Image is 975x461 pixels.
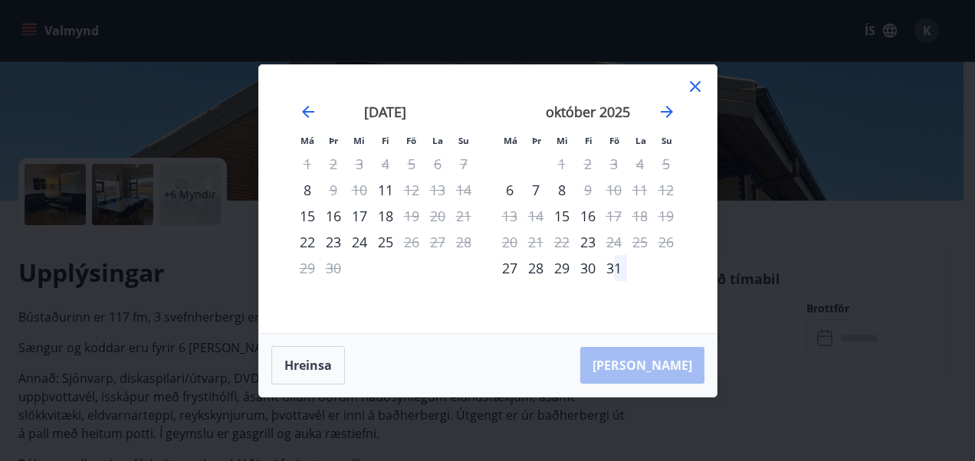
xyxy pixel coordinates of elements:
[299,103,317,121] div: Move backward to switch to the previous month.
[627,151,653,177] td: Not available. laugardagur, 4. október 2025
[458,135,469,146] small: Su
[425,203,451,229] td: Not available. laugardagur, 20. september 2025
[320,203,346,229] div: 16
[601,255,627,281] td: föstudagur, 31. október 2025
[277,83,698,315] div: Calendar
[294,229,320,255] div: Aðeins innritun í boði
[451,177,477,203] td: Not available. sunnudagur, 14. september 2025
[575,151,601,177] td: Not available. fimmtudagur, 2. október 2025
[294,203,320,229] td: mánudagur, 15. september 2025
[346,203,373,229] td: miðvikudagur, 17. september 2025
[294,255,320,281] td: Not available. mánudagur, 29. september 2025
[601,229,627,255] td: Not available. föstudagur, 24. október 2025
[320,229,346,255] div: 23
[320,255,346,281] td: Not available. þriðjudagur, 30. september 2025
[549,203,575,229] div: Aðeins innritun í boði
[575,177,601,203] td: Not available. fimmtudagur, 9. október 2025
[497,255,523,281] div: Aðeins innritun í boði
[346,177,373,203] td: Not available. miðvikudagur, 10. september 2025
[627,229,653,255] td: Not available. laugardagur, 25. október 2025
[497,255,523,281] td: mánudagur, 27. október 2025
[399,229,425,255] div: Aðeins útritun í boði
[294,203,320,229] div: Aðeins innritun í boði
[382,135,389,146] small: Fi
[504,135,517,146] small: Má
[271,346,345,384] button: Hreinsa
[373,203,399,229] td: fimmtudagur, 18. september 2025
[497,177,523,203] td: mánudagur, 6. október 2025
[399,229,425,255] td: Not available. föstudagur, 26. september 2025
[658,103,676,121] div: Move forward to switch to the next month.
[575,229,601,255] div: Aðeins innritun í boði
[451,229,477,255] td: Not available. sunnudagur, 28. september 2025
[549,203,575,229] td: miðvikudagur, 15. október 2025
[294,151,320,177] td: Not available. mánudagur, 1. september 2025
[425,151,451,177] td: Not available. laugardagur, 6. september 2025
[575,203,601,229] div: 16
[329,135,338,146] small: Þr
[523,229,549,255] td: Not available. þriðjudagur, 21. október 2025
[346,151,373,177] td: Not available. miðvikudagur, 3. september 2025
[549,177,575,203] div: 8
[609,135,619,146] small: Fö
[523,177,549,203] td: þriðjudagur, 7. október 2025
[432,135,443,146] small: La
[497,177,523,203] div: Aðeins innritun í boði
[523,255,549,281] td: þriðjudagur, 28. október 2025
[575,177,601,203] div: Aðeins útritun í boði
[585,135,593,146] small: Fi
[373,203,399,229] div: 18
[320,229,346,255] td: þriðjudagur, 23. september 2025
[549,229,575,255] td: Not available. miðvikudagur, 22. október 2025
[556,135,568,146] small: Mi
[300,135,314,146] small: Má
[399,203,425,229] td: Not available. föstudagur, 19. september 2025
[364,103,406,121] strong: [DATE]
[294,177,320,203] div: Aðeins innritun í boði
[653,229,679,255] td: Not available. sunnudagur, 26. október 2025
[346,229,373,255] div: 24
[320,203,346,229] td: þriðjudagur, 16. september 2025
[601,203,627,229] div: Aðeins útritun í boði
[627,177,653,203] td: Not available. laugardagur, 11. október 2025
[653,177,679,203] td: Not available. sunnudagur, 12. október 2025
[601,151,627,177] td: Not available. föstudagur, 3. október 2025
[497,203,523,229] td: Not available. mánudagur, 13. október 2025
[373,229,399,255] td: fimmtudagur, 25. september 2025
[406,135,416,146] small: Fö
[320,151,346,177] td: Not available. þriðjudagur, 2. september 2025
[549,255,575,281] div: 29
[523,203,549,229] td: Not available. þriðjudagur, 14. október 2025
[601,177,627,203] td: Not available. föstudagur, 10. október 2025
[601,229,627,255] div: Aðeins útritun í boði
[425,177,451,203] td: Not available. laugardagur, 13. september 2025
[532,135,541,146] small: Þr
[627,203,653,229] td: Not available. laugardagur, 18. október 2025
[575,229,601,255] td: fimmtudagur, 23. október 2025
[320,177,346,203] td: Not available. þriðjudagur, 9. september 2025
[294,229,320,255] td: mánudagur, 22. september 2025
[399,177,425,203] td: Not available. föstudagur, 12. september 2025
[373,177,399,203] div: Aðeins innritun í boði
[575,255,601,281] td: fimmtudagur, 30. október 2025
[575,255,601,281] div: 30
[346,203,373,229] div: 17
[653,203,679,229] td: Not available. sunnudagur, 19. október 2025
[353,135,365,146] small: Mi
[451,151,477,177] td: Not available. sunnudagur, 7. september 2025
[451,203,477,229] td: Not available. sunnudagur, 21. september 2025
[549,177,575,203] td: miðvikudagur, 8. október 2025
[373,151,399,177] td: Not available. fimmtudagur, 4. september 2025
[575,203,601,229] td: fimmtudagur, 16. október 2025
[601,203,627,229] td: Not available. föstudagur, 17. október 2025
[635,135,646,146] small: La
[399,203,425,229] div: Aðeins útritun í boði
[399,151,425,177] td: Not available. föstudagur, 5. september 2025
[373,229,399,255] div: 25
[653,151,679,177] td: Not available. sunnudagur, 5. október 2025
[294,177,320,203] td: mánudagur, 8. september 2025
[549,151,575,177] td: Not available. miðvikudagur, 1. október 2025
[523,255,549,281] div: 28
[346,229,373,255] td: miðvikudagur, 24. september 2025
[399,177,425,203] div: Aðeins útritun í boði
